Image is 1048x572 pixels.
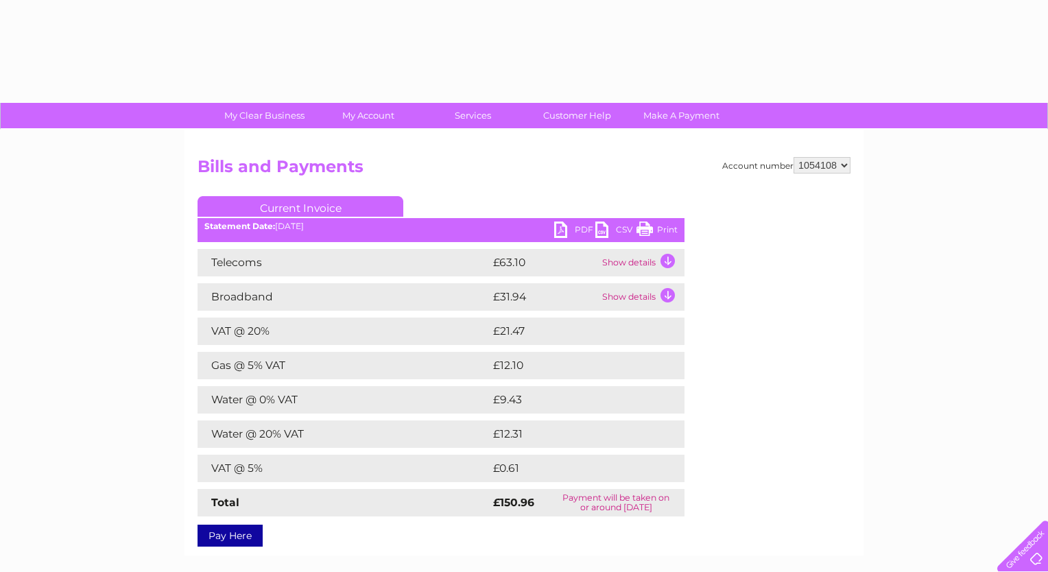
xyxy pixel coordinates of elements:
td: VAT @ 5% [198,455,490,482]
td: Payment will be taken on or around [DATE] [547,489,684,516]
td: £21.47 [490,318,655,345]
a: Make A Payment [625,103,738,128]
td: £12.31 [490,420,654,448]
td: £9.43 [490,386,653,414]
strong: £150.96 [493,496,534,509]
div: Account number [722,157,850,174]
td: Gas @ 5% VAT [198,352,490,379]
a: Customer Help [521,103,634,128]
a: PDF [554,222,595,241]
a: CSV [595,222,636,241]
a: Print [636,222,678,241]
td: Telecoms [198,249,490,276]
td: £0.61 [490,455,651,482]
a: My Account [312,103,425,128]
h2: Bills and Payments [198,157,850,183]
a: Pay Here [198,525,263,547]
td: £12.10 [490,352,654,379]
td: Water @ 20% VAT [198,420,490,448]
div: [DATE] [198,222,684,231]
td: Water @ 0% VAT [198,386,490,414]
a: My Clear Business [208,103,321,128]
a: Current Invoice [198,196,403,217]
td: VAT @ 20% [198,318,490,345]
td: £31.94 [490,283,599,311]
strong: Total [211,496,239,509]
b: Statement Date: [204,221,275,231]
td: £63.10 [490,249,599,276]
a: Services [416,103,529,128]
td: Show details [599,283,684,311]
td: Broadband [198,283,490,311]
td: Show details [599,249,684,276]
